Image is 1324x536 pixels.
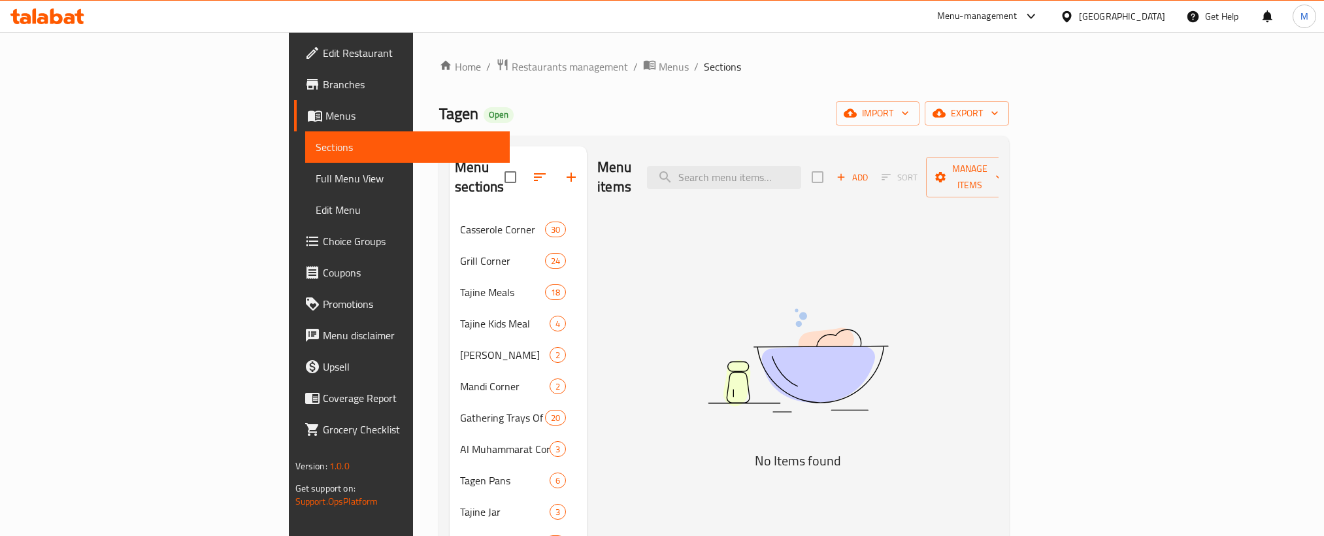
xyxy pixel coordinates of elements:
span: 2 [550,349,565,361]
span: Menus [659,59,689,75]
span: 20 [546,412,565,424]
button: Add section [555,161,587,193]
span: Add [835,170,870,185]
button: import [836,101,919,126]
span: 30 [546,224,565,236]
span: Edit Menu [316,202,499,218]
a: Upsell [294,351,510,382]
div: items [545,222,566,237]
a: Choice Groups [294,226,510,257]
span: Tagen Pans [460,473,550,488]
div: Tajine Grills [460,347,550,363]
span: 1.0.0 [329,458,350,475]
button: Add [831,167,873,188]
a: Menu disclaimer [294,320,510,351]
span: Branches [323,76,499,92]
span: Restaurants management [512,59,628,75]
div: Mandi Corner2 [450,371,587,402]
span: Tajine Jar [460,504,550,520]
div: [GEOGRAPHIC_DATA] [1079,9,1165,24]
span: Menu disclaimer [323,327,499,343]
button: export [925,101,1009,126]
span: 18 [546,286,565,299]
div: Casserole Corner30 [450,214,587,245]
span: Full Menu View [316,171,499,186]
div: Al Muhammarat Corner3 [450,433,587,465]
span: M [1300,9,1308,24]
li: / [633,59,638,75]
a: Support.OpsPlatform [295,493,378,510]
span: Select all sections [497,163,524,191]
div: items [545,410,566,426]
div: Gathering Trays Of Tagen20 [450,402,587,433]
span: 6 [550,475,565,487]
span: Casserole Corner [460,222,545,237]
a: Branches [294,69,510,100]
span: Grocery Checklist [323,422,499,437]
span: Menus [325,108,499,124]
h2: Menu items [597,158,631,197]
li: / [694,59,699,75]
span: Get support on: [295,480,356,497]
span: Promotions [323,296,499,312]
span: 4 [550,318,565,330]
span: Mandi Corner [460,378,550,394]
span: Sections [316,139,499,155]
a: Edit Restaurant [294,37,510,69]
a: Promotions [294,288,510,320]
a: Menus [643,58,689,75]
div: items [550,378,566,394]
span: Tajine Meals [460,284,545,300]
span: Manage items [936,161,1003,193]
a: Edit Menu [305,194,510,226]
img: dish.svg [635,274,961,447]
span: import [846,105,909,122]
span: Version: [295,458,327,475]
span: Choice Groups [323,233,499,249]
div: items [545,284,566,300]
span: Al Muhammarat Corner [460,441,550,457]
span: Coupons [323,265,499,280]
span: Upsell [323,359,499,375]
span: Sections [704,59,741,75]
span: 3 [550,506,565,518]
div: Tajine Jar3 [450,496,587,528]
input: search [647,166,801,189]
span: Grill Corner [460,253,545,269]
a: Menus [294,100,510,131]
div: items [550,504,566,520]
nav: breadcrumb [439,58,1009,75]
a: Coupons [294,257,510,288]
span: [PERSON_NAME] [460,347,550,363]
a: Full Menu View [305,163,510,194]
div: Grill Corner24 [450,245,587,276]
button: Manage items [926,157,1014,197]
span: 3 [550,443,565,456]
a: Sections [305,131,510,163]
div: [PERSON_NAME]2 [450,339,587,371]
div: Gathering Trays Of Tagen [460,410,545,426]
div: Tajine Meals18 [450,276,587,308]
span: Coverage Report [323,390,499,406]
div: Tagen Pans6 [450,465,587,496]
div: Menu-management [937,8,1018,24]
div: items [550,473,566,488]
a: Grocery Checklist [294,414,510,445]
a: Coverage Report [294,382,510,414]
span: Tajine Kids Meal [460,316,550,331]
h5: No Items found [635,450,961,471]
a: Restaurants management [496,58,628,75]
div: items [550,441,566,457]
span: 2 [550,380,565,393]
span: Edit Restaurant [323,45,499,61]
div: Tajine Kids Meal4 [450,308,587,339]
span: 24 [546,255,565,267]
